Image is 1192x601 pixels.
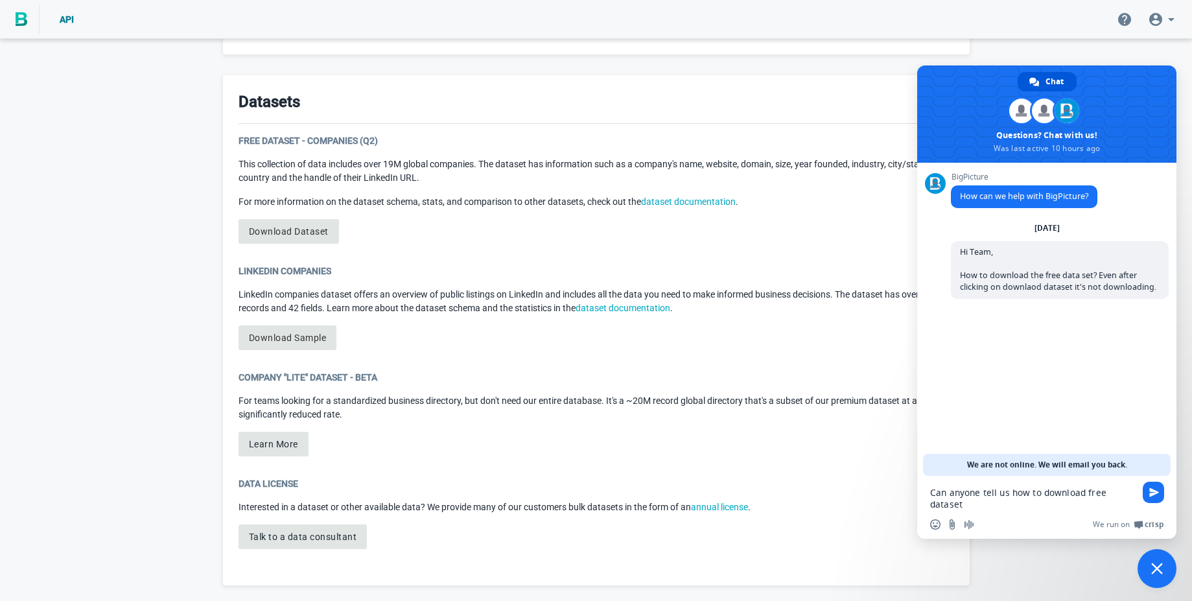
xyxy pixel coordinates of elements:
div: Free Dataset - Companies (Q2) [239,134,954,147]
textarea: Compose your message... [930,487,1135,510]
p: LinkedIn companies dataset offers an overview of public listings on LinkedIn and includes all the... [239,288,954,315]
div: LinkedIn Companies [239,265,954,277]
a: Download Dataset [239,219,339,244]
p: Interested in a dataset or other available data? We provide many of our customers bulk datasets i... [239,501,954,514]
button: Learn More [239,432,309,456]
span: Send [1143,482,1164,503]
span: Crisp [1145,519,1163,530]
span: How can we help with BigPicture? [960,191,1088,202]
p: This collection of data includes over 19M global companies. The dataset has information such as a... [239,158,954,185]
span: Send a file [947,519,957,530]
button: Talk to a data consultant [239,524,368,549]
a: Download Sample [239,325,337,350]
div: Data License [239,477,954,490]
img: BigPicture.io [16,12,27,27]
a: We run onCrisp [1093,519,1163,530]
span: Hi Team, How to download the free data set? Even after clicking on downlaod dataset it's not down... [960,246,1156,292]
span: We are not online. We will email you back. [967,454,1127,476]
span: We run on [1093,519,1130,530]
span: Chat [1046,72,1064,91]
div: [DATE] [1034,224,1060,232]
span: Audio message [964,519,974,530]
span: Insert an emoji [930,519,941,530]
p: For teams looking for a standardized business directory, but don't need our entire database. It's... [239,394,954,421]
a: dataset documentation [576,303,670,313]
p: For more information on the dataset schema, stats, and comparison to other datasets, check out the . [239,195,954,209]
div: Company "Lite" Dataset - Beta [239,371,954,384]
div: Close chat [1138,549,1176,588]
div: Chat [1018,72,1077,91]
a: dataset documentation [641,196,736,207]
a: annual license [691,502,748,512]
h3: Datasets [239,91,300,113]
span: BigPicture [951,172,1097,182]
span: API [60,14,74,25]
